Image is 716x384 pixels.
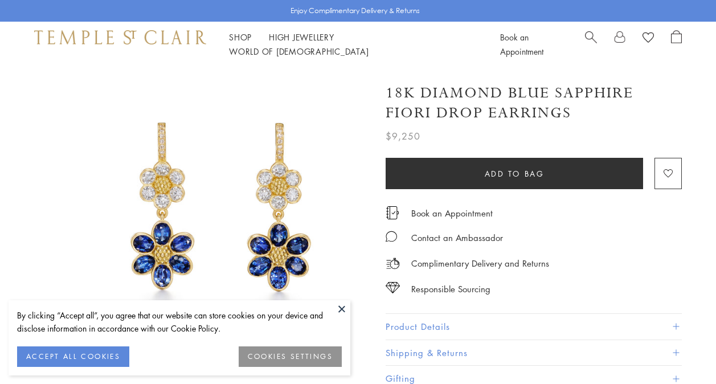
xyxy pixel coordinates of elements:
[671,30,682,59] a: Open Shopping Bag
[386,129,420,144] span: $9,250
[386,206,399,219] img: icon_appointment.svg
[229,31,252,43] a: ShopShop
[386,83,682,123] h1: 18K Diamond Blue Sapphire Fiori Drop Earrings
[229,30,474,59] nav: Main navigation
[17,346,129,367] button: ACCEPT ALL COOKIES
[500,31,543,57] a: Book an Appointment
[485,168,545,180] span: Add to bag
[386,340,682,366] button: Shipping & Returns
[643,30,654,47] a: View Wishlist
[386,231,397,242] img: MessageIcon-01_2.svg
[269,31,334,43] a: High JewelleryHigh Jewellery
[411,207,493,219] a: Book an Appointment
[229,46,369,57] a: World of [DEMOGRAPHIC_DATA]World of [DEMOGRAPHIC_DATA]
[585,30,597,59] a: Search
[411,256,549,271] p: Complimentary Delivery and Returns
[386,256,400,271] img: icon_delivery.svg
[411,282,490,296] div: Responsible Sourcing
[411,231,503,245] div: Contact an Ambassador
[239,346,342,367] button: COOKIES SETTINGS
[386,314,682,340] button: Product Details
[386,158,643,189] button: Add to bag
[34,30,206,44] img: Temple St. Clair
[291,5,420,17] p: Enjoy Complimentary Delivery & Returns
[74,67,369,362] img: E31687-DBFIORBS
[17,309,342,335] div: By clicking “Accept all”, you agree that our website can store cookies on your device and disclos...
[386,282,400,293] img: icon_sourcing.svg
